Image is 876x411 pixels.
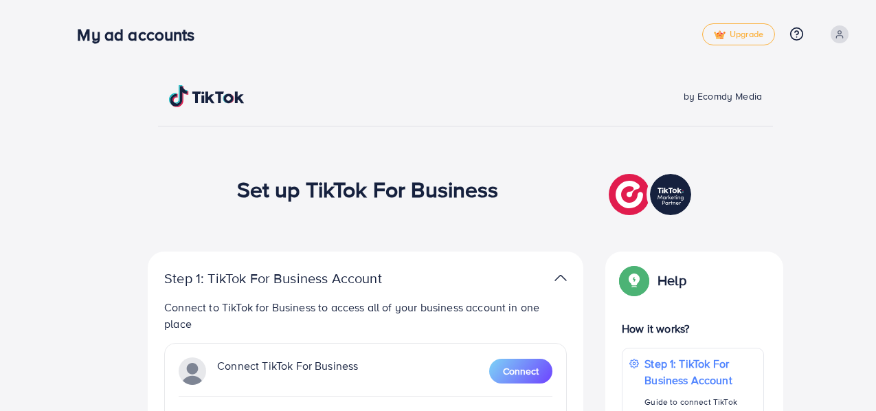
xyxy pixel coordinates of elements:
span: Connect [503,364,539,378]
img: tick [714,30,726,40]
h3: My ad accounts [77,25,205,45]
p: Connect to TikTok for Business to access all of your business account in one place [164,299,567,332]
p: How it works? [622,320,764,337]
span: by Ecomdy Media [684,89,762,103]
span: Upgrade [714,30,763,40]
img: TikTok [169,85,245,107]
p: Step 1: TikTok For Business Account [164,270,425,287]
p: Step 1: TikTok For Business Account [644,355,756,388]
p: Connect TikTok For Business [217,357,358,385]
h1: Set up TikTok For Business [237,176,499,202]
img: TikTok partner [179,357,206,385]
button: Connect [489,359,552,384]
img: Popup guide [622,268,647,293]
p: Help [658,272,686,289]
img: TikTok partner [609,170,695,219]
a: tickUpgrade [702,23,775,45]
img: TikTok partner [554,268,567,288]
